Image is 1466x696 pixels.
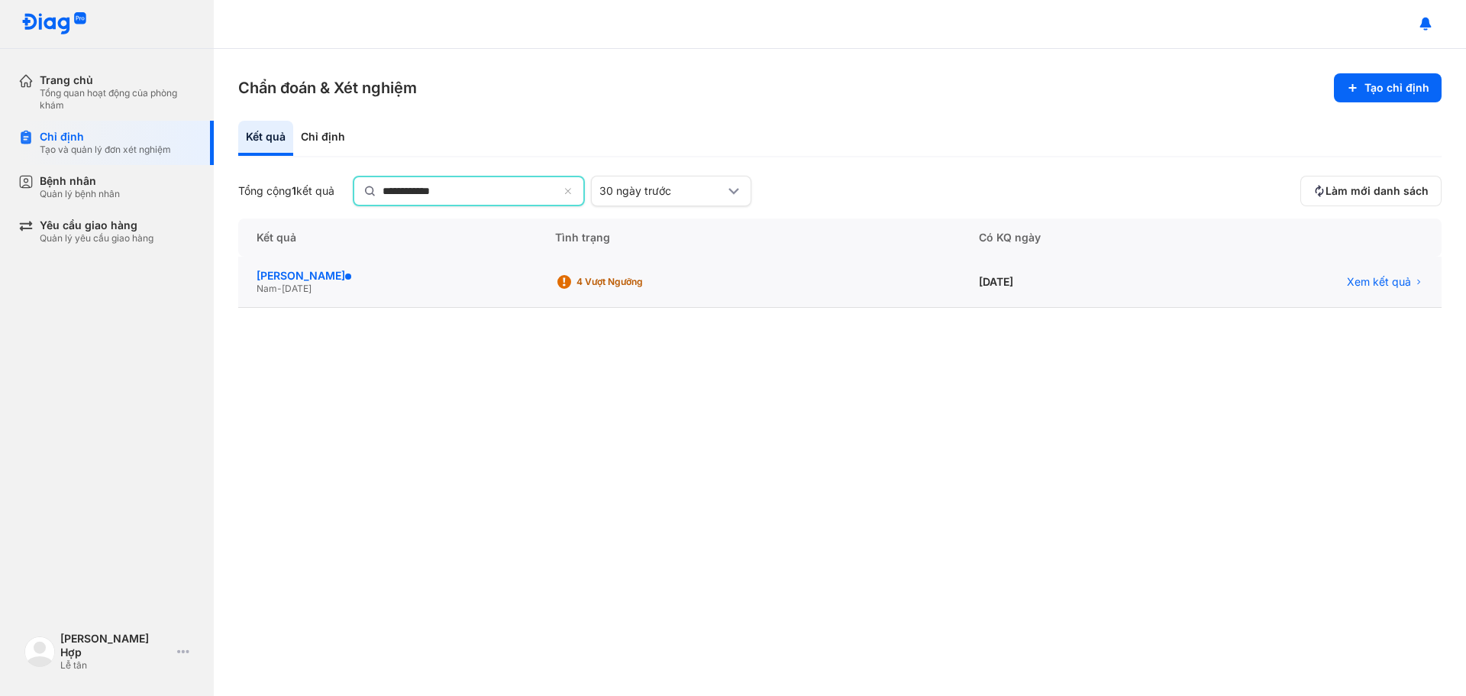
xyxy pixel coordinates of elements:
[238,77,417,99] h3: Chẩn đoán & Xét nghiệm
[21,12,87,36] img: logo
[1300,176,1442,206] button: Làm mới danh sách
[238,184,334,198] div: Tổng cộng kết quả
[40,73,195,87] div: Trang chủ
[40,174,120,188] div: Bệnh nhân
[1326,184,1429,198] span: Làm mới danh sách
[292,184,296,197] span: 1
[1347,275,1411,289] span: Xem kết quả
[293,121,353,156] div: Chỉ định
[40,232,153,244] div: Quản lý yêu cầu giao hàng
[24,636,55,667] img: logo
[40,219,153,232] div: Yêu cầu giao hàng
[257,269,518,283] div: [PERSON_NAME]
[40,188,120,200] div: Quản lý bệnh nhân
[277,283,282,294] span: -
[961,219,1184,257] div: Có KQ ngày
[576,276,699,288] div: 4 Vượt ngưỡng
[60,632,171,659] div: [PERSON_NAME] Hợp
[40,144,171,156] div: Tạo và quản lý đơn xét nghiệm
[282,283,312,294] span: [DATE]
[537,219,961,257] div: Tình trạng
[60,659,171,672] div: Lễ tân
[257,283,277,294] span: Nam
[599,184,725,198] div: 30 ngày trước
[40,87,195,112] div: Tổng quan hoạt động của phòng khám
[238,121,293,156] div: Kết quả
[40,130,171,144] div: Chỉ định
[238,219,537,257] div: Kết quả
[961,257,1184,308] div: [DATE]
[1334,73,1442,102] button: Tạo chỉ định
